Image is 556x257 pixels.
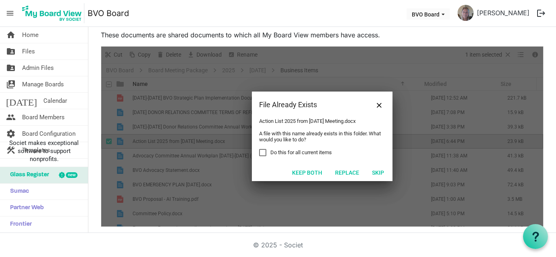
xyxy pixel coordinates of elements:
[101,30,544,40] p: These documents are shared documents to which all My Board View members have access.
[20,3,88,23] a: My Board View Logo
[22,43,35,59] span: Files
[20,3,84,23] img: My Board View Logo
[373,99,385,111] button: Close
[66,172,78,178] div: new
[6,109,16,125] span: people
[474,5,533,21] a: [PERSON_NAME]
[6,43,16,59] span: folder_shared
[22,60,54,76] span: Admin Files
[533,5,550,22] button: logout
[43,93,67,109] span: Calendar
[88,5,129,21] a: BVO Board
[458,5,474,21] img: UTfCzewT5rXU4fD18_RCmd8NiOoEVvluYSMOXPyd4SwdCOh8sCAkHe7StodDouQN8cB_eyn1cfkqWhFEANIUxA_thumb.png
[367,167,389,178] button: Skip
[259,124,385,149] div: A file with this name already exists in this folder. What would you like to do?
[22,76,64,92] span: Manage Boards
[6,200,44,216] span: Partner Web
[6,126,16,142] span: settings
[22,27,39,43] span: Home
[2,6,18,21] span: menu
[6,27,16,43] span: home
[6,93,37,109] span: [DATE]
[22,109,65,125] span: Board Members
[6,167,49,183] span: Glass Register
[407,8,450,20] button: BVO Board dropdownbutton
[22,126,76,142] span: Board Configuration
[287,167,327,178] button: Keep both
[6,216,32,233] span: Frontier
[270,149,332,156] span: Do this for all current items
[330,167,364,178] button: Replace
[259,99,360,111] div: File Already Exists
[6,184,29,200] span: Sumac
[253,241,303,249] a: © 2025 - Societ
[252,118,392,163] div: Action List 2025 from [DATE] Meeting.docx
[4,139,84,163] span: Societ makes exceptional software to support nonprofits.
[6,76,16,92] span: switch_account
[6,60,16,76] span: folder_shared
